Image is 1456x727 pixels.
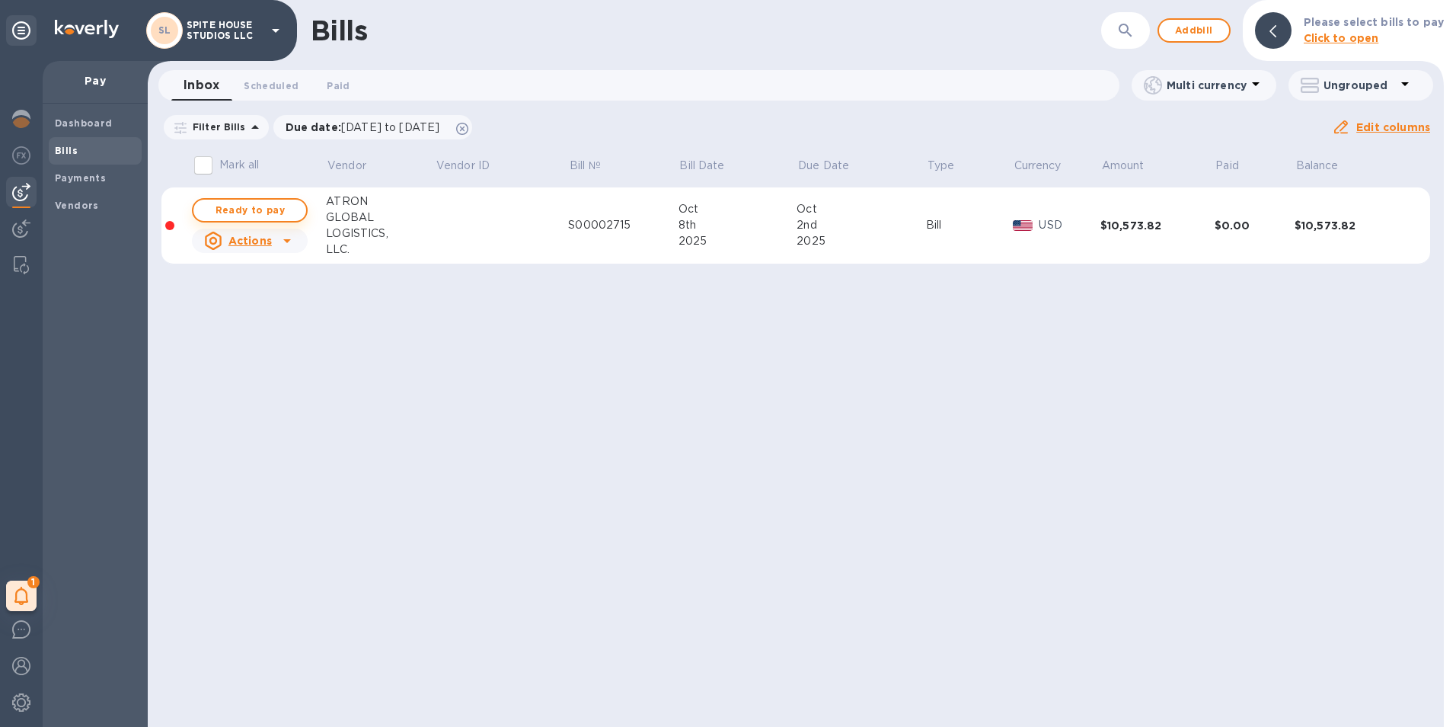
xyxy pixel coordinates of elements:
span: Balance [1296,158,1359,174]
b: Click to open [1304,32,1379,44]
p: USD [1039,217,1100,233]
b: SL [158,24,171,36]
div: 8th [679,217,797,233]
u: Edit columns [1356,121,1430,133]
div: 2nd [797,217,925,233]
span: Due Date [798,158,869,174]
p: Paid [1215,158,1239,174]
span: Vendor ID [436,158,509,174]
p: Vendor [327,158,366,174]
span: Add bill [1171,21,1217,40]
span: Bill Date [679,158,744,174]
h1: Bills [311,14,367,46]
p: Multi currency [1167,78,1247,93]
div: GLOBAL [326,210,435,226]
p: Bill № [570,158,601,174]
b: Payments [55,172,106,184]
p: Bill Date [679,158,724,174]
div: S00002715 [568,217,678,233]
b: Please select bills to pay [1304,16,1444,28]
b: Dashboard [55,117,113,129]
div: $10,573.82 [1295,218,1409,233]
span: Vendor [327,158,386,174]
div: Oct [797,201,925,217]
b: Bills [55,145,78,156]
b: Vendors [55,200,99,211]
p: SPITE HOUSE STUDIOS LLC [187,20,263,41]
span: Paid [1215,158,1259,174]
u: Actions [228,235,272,247]
div: ATRON [326,194,435,210]
img: Foreign exchange [12,146,30,165]
div: Unpin categories [6,15,37,46]
p: Vendor ID [436,158,490,174]
p: Due Date [798,158,849,174]
p: Pay [55,73,136,88]
div: Due date:[DATE] to [DATE] [273,115,473,139]
span: Type [928,158,975,174]
p: Currency [1014,158,1062,174]
img: Logo [55,20,119,38]
span: 1 [27,576,40,588]
div: $0.00 [1215,218,1295,233]
div: 2025 [679,233,797,249]
img: USD [1013,220,1033,231]
p: Balance [1296,158,1339,174]
div: $10,573.82 [1100,218,1215,233]
div: Bill [926,217,1013,233]
div: LOGISTICS, [326,226,435,242]
div: 2025 [797,233,925,249]
button: Ready to pay [192,198,308,223]
div: Oct [679,201,797,217]
p: Amount [1102,158,1145,174]
span: [DATE] to [DATE] [341,121,439,133]
p: Due date : [286,120,448,135]
button: Addbill [1157,18,1231,43]
div: LLC. [326,242,435,258]
span: Bill № [570,158,621,174]
p: Mark all [219,157,259,173]
span: Scheduled [244,78,299,94]
span: Paid [327,78,350,94]
span: Inbox [184,75,219,96]
p: Type [928,158,955,174]
p: Filter Bills [187,120,246,133]
p: Ungrouped [1323,78,1396,93]
span: Ready to pay [206,201,294,219]
span: Amount [1102,158,1164,174]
